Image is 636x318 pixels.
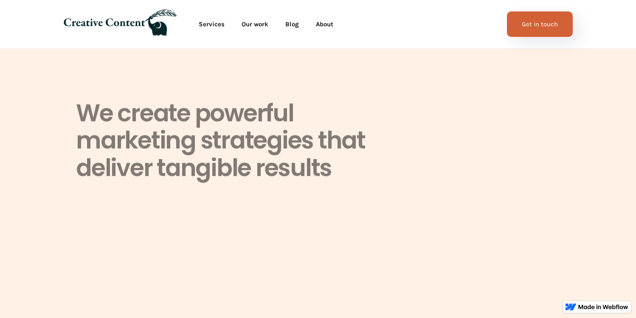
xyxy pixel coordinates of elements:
img: Made in Webflow [578,304,628,310]
a: Blog [277,16,307,33]
a: Get in touch [507,11,573,37]
a: Services [190,16,233,33]
a: About [307,16,342,33]
a: Our work [233,16,277,33]
h1: We create powerful marketing strategies that deliver tangible results [76,100,382,181]
a: home [63,9,177,39]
